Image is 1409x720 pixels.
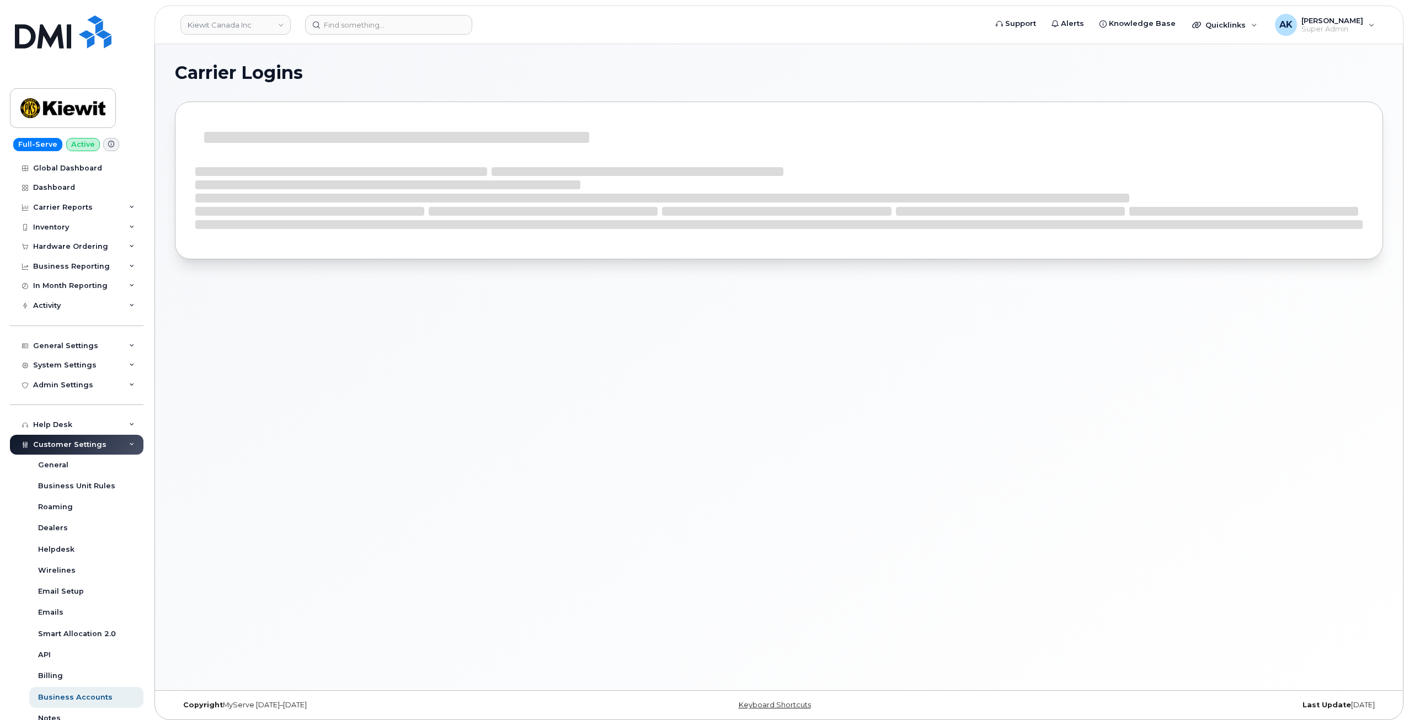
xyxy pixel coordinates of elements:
strong: Copyright [183,701,223,709]
div: [DATE] [980,701,1383,710]
a: Keyboard Shortcuts [739,701,811,709]
span: Carrier Logins [175,65,303,81]
div: MyServe [DATE]–[DATE] [175,701,578,710]
strong: Last Update [1303,701,1351,709]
